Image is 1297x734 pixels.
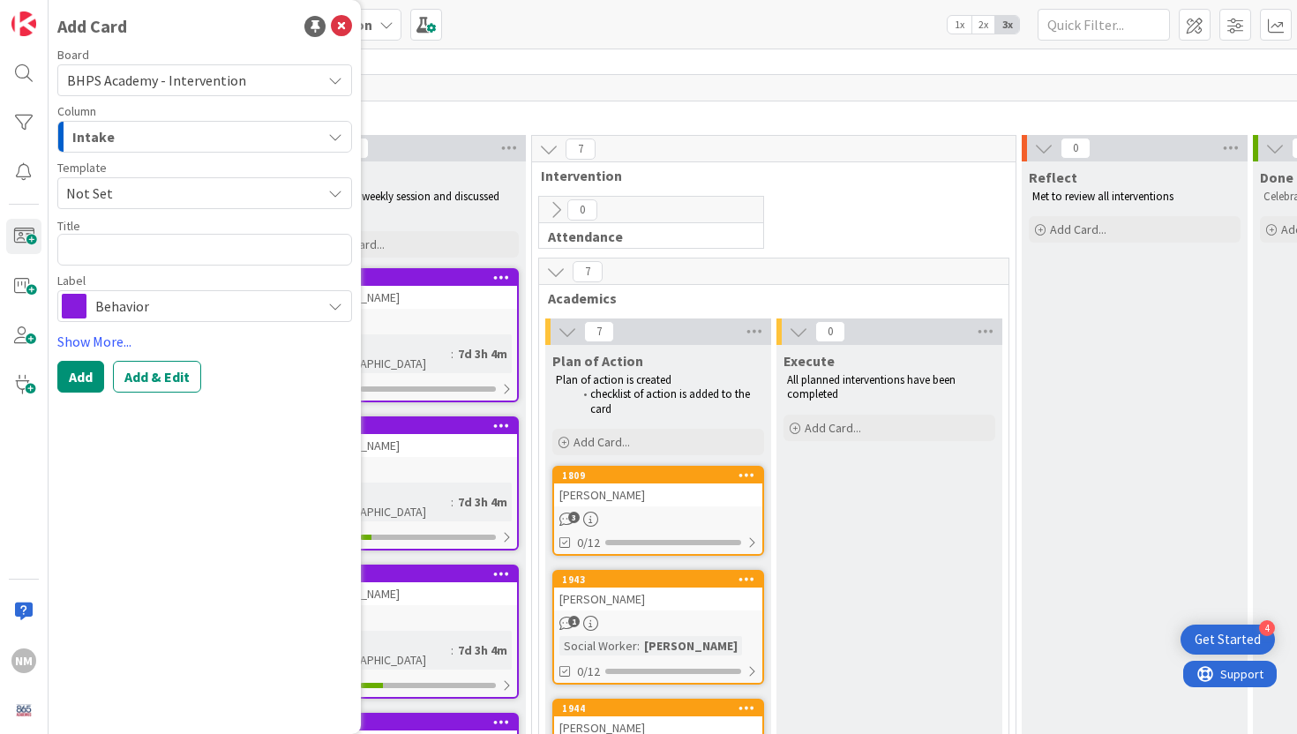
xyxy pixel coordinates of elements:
[309,715,517,730] div: 1862
[317,420,517,432] div: 1861
[309,582,517,605] div: [PERSON_NAME]
[307,416,519,550] a: 1861[PERSON_NAME]Time in [GEOGRAPHIC_DATA]:7d 3h 4m1/12
[11,698,36,723] img: avatar
[1050,221,1106,237] span: Add Card...
[1181,625,1275,655] div: Open Get Started checklist, remaining modules: 4
[1032,189,1173,204] span: Met to review all interventions
[57,218,80,234] label: Title
[11,11,36,36] img: Visit kanbanzone.com
[451,640,454,660] span: :
[1260,169,1293,186] span: Done
[548,289,986,307] span: Academics
[640,636,742,655] div: [PERSON_NAME]
[317,272,517,284] div: 1863
[556,372,671,387] span: Plan of action is created
[57,161,107,174] span: Template
[314,631,451,670] div: Time in [GEOGRAPHIC_DATA]
[57,274,86,287] span: Label
[783,352,835,370] span: Execute
[1061,138,1091,159] span: 0
[554,483,762,506] div: [PERSON_NAME]
[113,361,201,393] button: Add & Edit
[574,434,630,450] span: Add Card...
[309,418,517,434] div: 1861
[1038,9,1170,41] input: Quick Filter...
[66,182,308,205] span: Not Set
[72,125,115,148] span: Intake
[562,573,762,586] div: 1943
[454,640,512,660] div: 7d 3h 4m
[309,566,517,605] div: 1860[PERSON_NAME]
[548,228,741,245] span: Attendance
[309,434,517,457] div: [PERSON_NAME]
[309,270,517,286] div: 1863
[57,13,127,40] div: Add Card
[1029,169,1077,186] span: Reflect
[57,121,352,153] button: Intake
[57,361,104,393] button: Add
[309,566,517,582] div: 1860
[805,420,861,436] span: Add Card...
[307,268,519,402] a: 1863[PERSON_NAME]Time in [GEOGRAPHIC_DATA]:7d 3h 4m0/12
[590,386,753,416] span: checklist of action is added to the card
[554,468,762,506] div: 1809[PERSON_NAME]
[451,344,454,363] span: :
[584,321,614,342] span: 7
[562,702,762,715] div: 1944
[309,270,517,309] div: 1863[PERSON_NAME]
[454,492,512,512] div: 7d 3h 4m
[11,648,36,673] div: NM
[1259,620,1275,636] div: 4
[454,344,512,363] div: 7d 3h 4m
[554,700,762,716] div: 1944
[637,636,640,655] span: :
[57,49,89,61] span: Board
[554,572,762,610] div: 1943[PERSON_NAME]
[314,483,451,521] div: Time in [GEOGRAPHIC_DATA]
[309,418,517,457] div: 1861[PERSON_NAME]
[552,570,764,685] a: 1943[PERSON_NAME]Social Worker:[PERSON_NAME]0/12
[559,636,637,655] div: Social Worker
[37,3,80,24] span: Support
[95,294,312,318] span: Behavior
[577,663,600,681] span: 0/12
[309,286,517,309] div: [PERSON_NAME]
[57,331,352,352] a: Show More...
[562,469,762,482] div: 1809
[307,565,519,699] a: 1860[PERSON_NAME]Time in [GEOGRAPHIC_DATA]:7d 3h 4m2/12
[311,189,502,218] span: Met at our weekly session and discussed student
[567,199,597,221] span: 0
[971,16,995,34] span: 2x
[554,588,762,610] div: [PERSON_NAME]
[541,167,993,184] span: Intervention
[568,616,580,627] span: 1
[787,372,958,401] span: All planned interventions have been completed
[815,321,845,342] span: 0
[948,16,971,34] span: 1x
[314,334,451,373] div: Time in [GEOGRAPHIC_DATA]
[577,534,600,552] span: 0/12
[554,468,762,483] div: 1809
[451,492,454,512] span: :
[57,105,96,117] span: Column
[552,352,643,370] span: Plan of Action
[566,139,596,160] span: 7
[317,716,517,729] div: 1862
[554,572,762,588] div: 1943
[1195,631,1261,648] div: Get Started
[568,512,580,523] span: 3
[317,568,517,580] div: 1860
[995,16,1019,34] span: 3x
[552,466,764,556] a: 1809[PERSON_NAME]0/12
[573,261,603,282] span: 7
[67,71,246,89] span: BHPS Academy - Intervention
